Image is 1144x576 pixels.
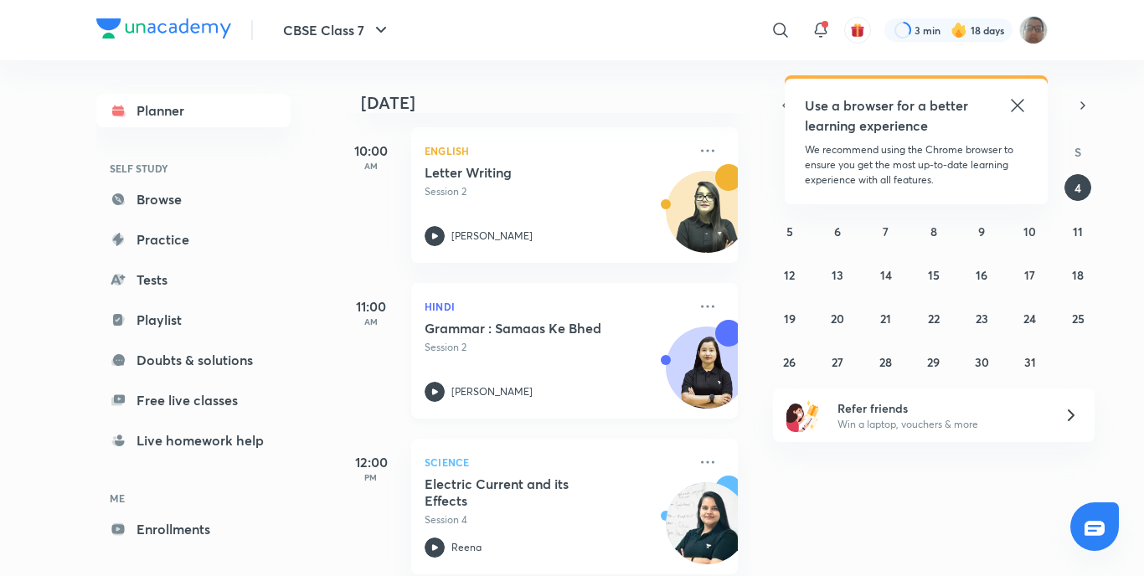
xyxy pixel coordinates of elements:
[1017,218,1044,244] button: October 10, 2025
[786,399,820,432] img: referral
[920,348,947,375] button: October 29, 2025
[1024,354,1036,370] abbr: October 31, 2025
[338,452,405,472] h5: 12:00
[786,224,793,239] abbr: October 5, 2025
[920,218,947,244] button: October 8, 2025
[976,267,987,283] abbr: October 16, 2025
[96,18,231,39] img: Company Logo
[96,18,231,43] a: Company Logo
[844,17,871,44] button: avatar
[824,348,851,375] button: October 27, 2025
[338,316,405,327] p: AM
[776,305,803,332] button: October 19, 2025
[425,320,633,337] h5: Grammar : Samaas Ke Bhed
[96,512,291,546] a: Enrollments
[824,218,851,244] button: October 6, 2025
[1024,267,1035,283] abbr: October 17, 2025
[880,267,892,283] abbr: October 14, 2025
[96,343,291,377] a: Doubts & solutions
[920,305,947,332] button: October 22, 2025
[978,224,985,239] abbr: October 9, 2025
[968,218,995,244] button: October 9, 2025
[273,13,401,47] button: CBSE Class 7
[784,267,795,283] abbr: October 12, 2025
[1064,261,1091,288] button: October 18, 2025
[96,263,291,296] a: Tests
[951,22,967,39] img: streak
[667,336,747,416] img: Avatar
[338,161,405,171] p: AM
[1072,267,1084,283] abbr: October 18, 2025
[873,261,899,288] button: October 14, 2025
[783,354,796,370] abbr: October 26, 2025
[425,164,633,181] h5: Letter Writing
[96,303,291,337] a: Playlist
[1064,218,1091,244] button: October 11, 2025
[338,141,405,161] h5: 10:00
[1074,180,1081,196] abbr: October 4, 2025
[805,95,971,136] h5: Use a browser for a better learning experience
[928,267,940,283] abbr: October 15, 2025
[425,340,688,355] p: Session 2
[96,154,291,183] h6: SELF STUDY
[338,472,405,482] p: PM
[96,94,291,127] a: Planner
[1072,311,1085,327] abbr: October 25, 2025
[425,141,688,161] p: English
[832,267,843,283] abbr: October 13, 2025
[1064,174,1091,201] button: October 4, 2025
[968,305,995,332] button: October 23, 2025
[920,261,947,288] button: October 15, 2025
[451,384,533,399] p: [PERSON_NAME]
[880,311,891,327] abbr: October 21, 2025
[1023,224,1036,239] abbr: October 10, 2025
[930,224,937,239] abbr: October 8, 2025
[425,512,688,527] p: Session 4
[831,311,844,327] abbr: October 20, 2025
[667,180,747,260] img: Avatar
[425,184,688,199] p: Session 2
[451,540,482,555] p: Reena
[96,223,291,256] a: Practice
[968,261,995,288] button: October 16, 2025
[1023,311,1036,327] abbr: October 24, 2025
[837,399,1044,417] h6: Refer friends
[928,311,940,327] abbr: October 22, 2025
[338,296,405,316] h5: 11:00
[96,484,291,512] h6: ME
[976,311,988,327] abbr: October 23, 2025
[776,218,803,244] button: October 5, 2025
[425,476,633,509] h5: Electric Current and its Effects
[879,354,892,370] abbr: October 28, 2025
[96,383,291,417] a: Free live classes
[1017,261,1044,288] button: October 17, 2025
[1073,224,1083,239] abbr: October 11, 2025
[425,452,688,472] p: Science
[850,23,865,38] img: avatar
[1019,16,1048,44] img: Vinayak Mishra
[832,354,843,370] abbr: October 27, 2025
[927,354,940,370] abbr: October 29, 2025
[1017,348,1044,375] button: October 31, 2025
[873,348,899,375] button: October 28, 2025
[873,218,899,244] button: October 7, 2025
[883,224,889,239] abbr: October 7, 2025
[425,296,688,316] p: Hindi
[776,348,803,375] button: October 26, 2025
[975,354,989,370] abbr: October 30, 2025
[96,424,291,457] a: Live homework help
[824,305,851,332] button: October 20, 2025
[1074,144,1081,160] abbr: Saturday
[784,311,796,327] abbr: October 19, 2025
[824,261,851,288] button: October 13, 2025
[1017,305,1044,332] button: October 24, 2025
[968,348,995,375] button: October 30, 2025
[837,417,1044,432] p: Win a laptop, vouchers & more
[776,261,803,288] button: October 12, 2025
[873,305,899,332] button: October 21, 2025
[1064,305,1091,332] button: October 25, 2025
[834,224,841,239] abbr: October 6, 2025
[805,142,1028,188] p: We recommend using the Chrome browser to ensure you get the most up-to-date learning experience w...
[96,183,291,216] a: Browse
[451,229,533,244] p: [PERSON_NAME]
